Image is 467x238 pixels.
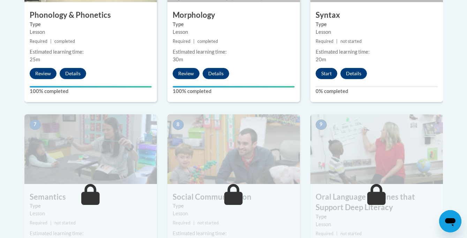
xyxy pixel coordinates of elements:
div: Estimated learning time: [30,230,152,237]
button: Details [60,68,86,79]
div: Estimated learning time: [30,48,152,56]
span: Required [173,220,190,225]
button: Review [173,68,199,79]
div: Your progress [30,86,152,87]
span: 25m [30,56,40,62]
iframe: Button to launch messaging window [439,210,461,232]
button: Details [340,68,367,79]
span: Required [316,231,333,236]
img: Course Image [310,114,443,184]
span: not started [197,220,219,225]
span: not started [54,220,76,225]
span: | [336,39,338,44]
span: 7 [30,120,41,130]
div: Lesson [30,210,152,217]
label: Type [316,21,438,28]
h3: Social Communication [167,192,300,202]
label: Type [30,21,152,28]
h3: Phonology & Phonetics [24,10,157,21]
span: not started [340,231,362,236]
div: Lesson [316,28,438,36]
span: 8 [173,120,184,130]
label: 100% completed [173,87,295,95]
img: Course Image [167,114,300,184]
div: Lesson [30,28,152,36]
h3: Syntax [310,10,443,21]
span: Required [316,39,333,44]
label: Type [173,21,295,28]
span: | [336,231,338,236]
div: Estimated learning time: [173,48,295,56]
div: Lesson [316,221,438,228]
span: completed [54,39,75,44]
span: | [193,39,195,44]
button: Details [203,68,229,79]
span: | [50,39,52,44]
span: Required [173,39,190,44]
span: | [50,220,52,225]
div: Lesson [173,210,295,217]
span: completed [197,39,218,44]
h3: Semantics [24,192,157,202]
button: Start [316,68,337,79]
h3: Morphology [167,10,300,21]
label: 100% completed [30,87,152,95]
span: | [193,220,195,225]
label: Type [316,213,438,221]
span: 30m [173,56,183,62]
label: Type [30,202,152,210]
div: Estimated learning time: [316,48,438,56]
span: 20m [316,56,326,62]
span: Required [30,220,47,225]
label: Type [173,202,295,210]
button: Review [30,68,57,79]
img: Course Image [24,114,157,184]
div: Lesson [173,28,295,36]
label: 0% completed [316,87,438,95]
div: Estimated learning time: [173,230,295,237]
span: not started [340,39,362,44]
span: 9 [316,120,327,130]
h3: Oral Language Routines that Support Deep Literacy [310,192,443,213]
div: Your progress [173,86,295,87]
span: Required [30,39,47,44]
